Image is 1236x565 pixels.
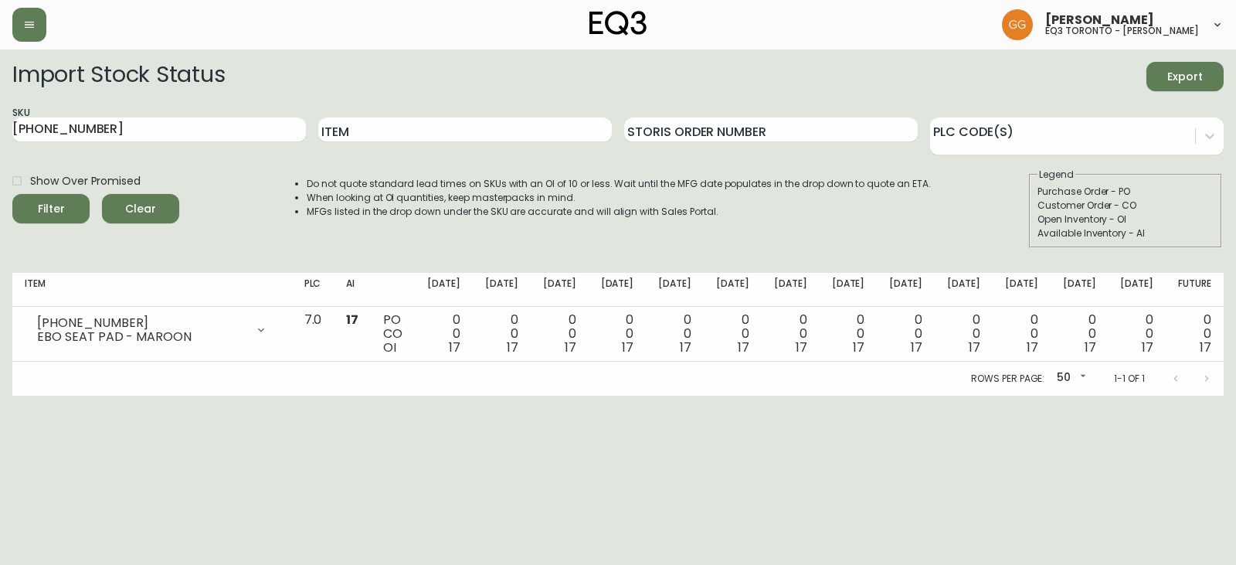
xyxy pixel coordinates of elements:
[1114,372,1145,386] p: 1-1 of 1
[38,199,65,219] div: Filter
[889,313,922,355] div: 0 0
[658,313,691,355] div: 0 0
[1037,168,1075,182] legend: Legend
[473,273,531,307] th: [DATE]
[993,273,1051,307] th: [DATE]
[346,311,358,328] span: 17
[543,313,576,355] div: 0 0
[485,313,518,355] div: 0 0
[947,313,980,355] div: 0 0
[449,339,460,356] span: 17
[1108,273,1166,307] th: [DATE]
[646,273,704,307] th: [DATE]
[531,273,589,307] th: [DATE]
[507,339,518,356] span: 17
[1037,185,1214,199] div: Purchase Order - PO
[102,194,179,223] button: Clear
[1159,67,1211,87] span: Export
[383,313,402,355] div: PO CO
[37,316,246,330] div: [PHONE_NUMBER]
[12,273,292,307] th: Item
[1037,199,1214,213] div: Customer Order - CO
[969,339,980,356] span: 17
[292,273,334,307] th: PLC
[1045,14,1154,26] span: [PERSON_NAME]
[307,191,931,205] li: When looking at OI quantities, keep masterpacks in mind.
[971,372,1044,386] p: Rows per page:
[877,273,935,307] th: [DATE]
[853,339,864,356] span: 17
[832,313,865,355] div: 0 0
[307,177,931,191] li: Do not quote standard lead times on SKUs with an OI of 10 or less. Wait until the MFG date popula...
[565,339,576,356] span: 17
[820,273,878,307] th: [DATE]
[796,339,807,356] span: 17
[601,313,634,355] div: 0 0
[383,339,396,356] span: OI
[1200,339,1211,356] span: 17
[1002,9,1033,40] img: dbfc93a9366efef7dcc9a31eef4d00a7
[1005,313,1038,355] div: 0 0
[716,313,749,355] div: 0 0
[1037,213,1214,226] div: Open Inventory - OI
[292,307,334,362] td: 7.0
[589,11,647,36] img: logo
[704,273,762,307] th: [DATE]
[762,273,820,307] th: [DATE]
[12,194,90,223] button: Filter
[1037,226,1214,240] div: Available Inventory - AI
[415,273,473,307] th: [DATE]
[911,339,922,356] span: 17
[589,273,647,307] th: [DATE]
[622,339,633,356] span: 17
[774,313,807,355] div: 0 0
[1120,313,1153,355] div: 0 0
[1027,339,1038,356] span: 17
[1166,273,1224,307] th: Future
[25,313,280,347] div: [PHONE_NUMBER]EBO SEAT PAD - MAROON
[114,199,167,219] span: Clear
[1146,62,1224,91] button: Export
[37,330,246,344] div: EBO SEAT PAD - MAROON
[1142,339,1153,356] span: 17
[12,62,225,91] h2: Import Stock Status
[935,273,993,307] th: [DATE]
[738,339,749,356] span: 17
[1085,339,1096,356] span: 17
[1051,366,1089,391] div: 50
[427,313,460,355] div: 0 0
[1051,273,1109,307] th: [DATE]
[30,173,141,189] span: Show Over Promised
[1045,26,1199,36] h5: eq3 toronto - [PERSON_NAME]
[1178,313,1211,355] div: 0 0
[334,273,371,307] th: AI
[680,339,691,356] span: 17
[1063,313,1096,355] div: 0 0
[307,205,931,219] li: MFGs listed in the drop down under the SKU are accurate and will align with Sales Portal.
